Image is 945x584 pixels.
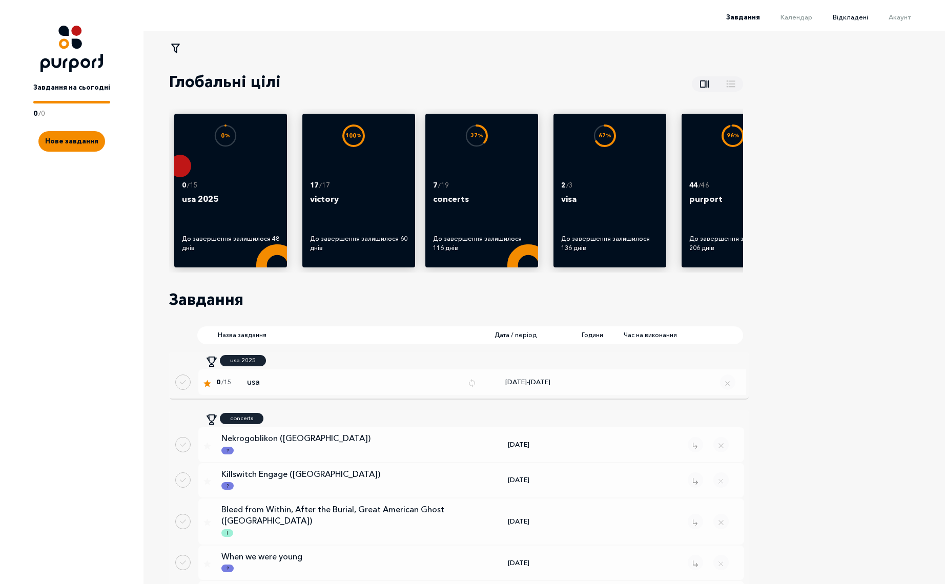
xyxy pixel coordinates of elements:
a: Killswitch Engage ([GEOGRAPHIC_DATA])? [211,468,467,492]
a: Create new task [38,118,105,152]
p: usa 2025 [182,193,279,218]
a: Bleed from Within, After the Burial, Great American Ghost ([GEOGRAPHIC_DATA])! [211,504,467,539]
div: До завершення залишилося 136 днів [561,234,659,253]
p: ! [227,530,228,537]
span: 0 [216,378,220,387]
button: Done task [175,472,191,488]
a: Nekrogoblikon ([GEOGRAPHIC_DATA])? [211,432,467,456]
button: Remove task [688,555,703,570]
text: 96 % [727,132,739,139]
button: Done regular task [175,374,191,390]
span: Відкладені [833,13,868,21]
p: / 17 [319,180,330,191]
a: Календар [760,13,812,21]
p: Глобальні цілі [169,70,281,93]
button: Close popup [713,437,729,452]
a: When we were young? [211,551,467,575]
a: 0%0 /15usa 2025До завершення залишилося 48 днів [182,121,279,258]
a: 96%44 /46purportДо завершення залишилося 206 днів [689,121,787,258]
p: / [38,109,41,119]
span: Дата / період [495,330,546,340]
a: 100%17 /17victoryДо завершення залишилося 60 днів [310,121,407,258]
p: Завдання [169,288,243,311]
button: Remove task [688,437,703,452]
p: 0 [33,109,37,119]
text: 0 % [221,132,230,139]
span: Акаунт [889,13,911,21]
p: 17 [310,180,318,191]
button: Create new task [38,131,105,152]
a: 67%2 /3visaДо завершення залишилося 136 днів [561,121,659,258]
span: Години [582,330,603,340]
p: ? [227,565,229,572]
text: 37 % [470,132,483,139]
span: Назва завдання [218,330,464,340]
p: visa [561,193,659,218]
button: Show all goals [692,76,743,92]
button: Remove task [688,514,703,529]
div: До завершення залишилося 60 днів [310,234,407,253]
a: 37%7 /19concertsДо завершення залишилося 116 днів [433,121,530,258]
button: Done task [175,437,191,452]
a: usa 2025 [220,355,266,366]
p: Bleed from Within, After the Burial, Great American Ghost ([GEOGRAPHIC_DATA]) [221,504,452,527]
div: [DATE] [467,558,570,568]
p: 44 [689,180,697,191]
p: / 19 [438,180,449,191]
text: 67 % [599,132,611,139]
p: 2 [561,180,565,191]
img: Logo icon [40,26,103,72]
div: До завершення залишилося 116 днів [433,234,530,253]
p: ? [227,447,229,454]
span: / 15 [221,378,231,387]
p: ? [227,483,229,490]
p: concerts [230,414,253,423]
button: Close popup [713,514,729,529]
p: Nekrogoblikon ([GEOGRAPHIC_DATA]) [221,432,452,444]
p: concerts [433,193,530,218]
span: Завдання [726,13,760,21]
span: Час на виконання [624,330,677,340]
div: [DATE] - [DATE] [477,377,579,387]
button: Close popup [713,555,729,570]
p: purport [689,193,787,218]
p: victory [310,193,407,218]
a: concerts [220,413,263,424]
a: Завдання на сьогодні0/0 [33,72,110,118]
button: Remove task [688,472,703,488]
div: До завершення залишилося 206 днів [689,234,787,253]
p: 7 [433,180,437,191]
div: [DATE] [467,516,570,527]
p: 0 [41,109,45,119]
div: До завершення залишилося 48 днів [182,234,279,253]
a: usaRepeat icon [242,376,477,388]
p: usa 2025 [230,356,256,365]
p: / 3 [566,180,573,191]
text: 100 % [345,132,362,139]
p: Завдання на сьогодні [33,82,110,93]
p: 0 [182,180,186,191]
span: Нове завдання [45,137,98,145]
p: / 46 [699,180,709,191]
a: Акаунт [868,13,911,21]
p: Killswitch Engage ([GEOGRAPHIC_DATA]) [221,468,452,479]
img: Repeat icon [467,379,477,388]
button: Done task [175,514,191,529]
span: Календар [780,13,812,21]
button: Done task [175,555,191,570]
a: Завдання [706,13,760,21]
button: Close popup [713,472,729,488]
div: [DATE] [467,440,570,450]
a: Відкладені [812,13,868,21]
p: When we were young [221,551,452,562]
div: [DATE] [467,475,570,485]
p: usa [247,376,460,388]
button: Remove regular task [720,374,735,390]
p: / 15 [187,180,198,191]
